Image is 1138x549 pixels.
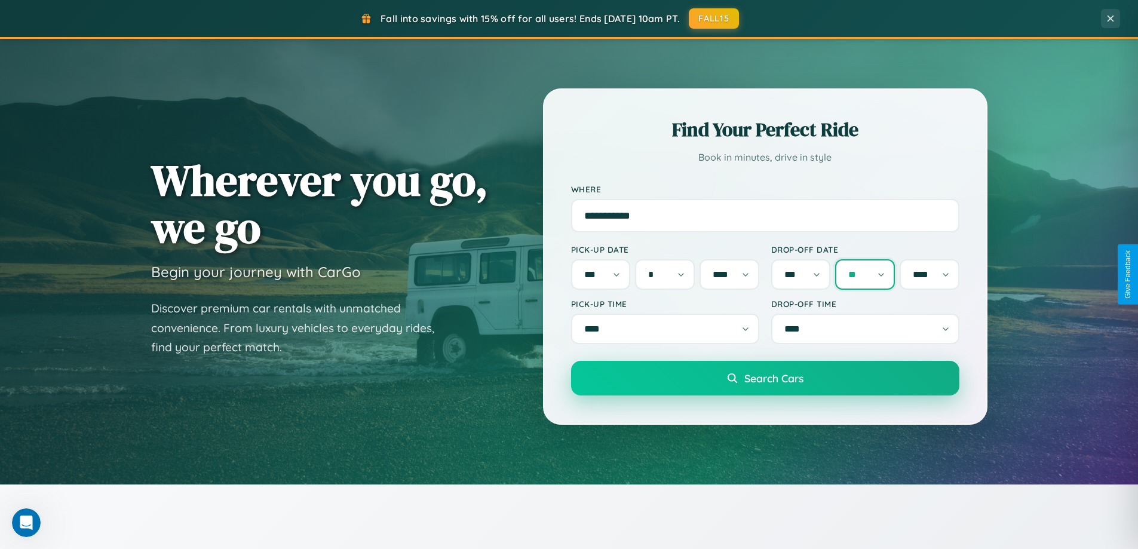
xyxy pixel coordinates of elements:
h3: Begin your journey with CarGo [151,263,361,281]
p: Book in minutes, drive in style [571,149,959,166]
button: FALL15 [689,8,739,29]
h2: Find Your Perfect Ride [571,116,959,143]
h1: Wherever you go, we go [151,157,488,251]
button: Search Cars [571,361,959,395]
p: Discover premium car rentals with unmatched convenience. From luxury vehicles to everyday rides, ... [151,299,450,357]
iframe: Intercom live chat [12,508,41,537]
label: Drop-off Date [771,244,959,254]
label: Where [571,184,959,194]
span: Fall into savings with 15% off for all users! Ends [DATE] 10am PT. [381,13,680,24]
label: Drop-off Time [771,299,959,309]
span: Search Cars [744,372,803,385]
label: Pick-up Time [571,299,759,309]
label: Pick-up Date [571,244,759,254]
div: Give Feedback [1124,250,1132,299]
